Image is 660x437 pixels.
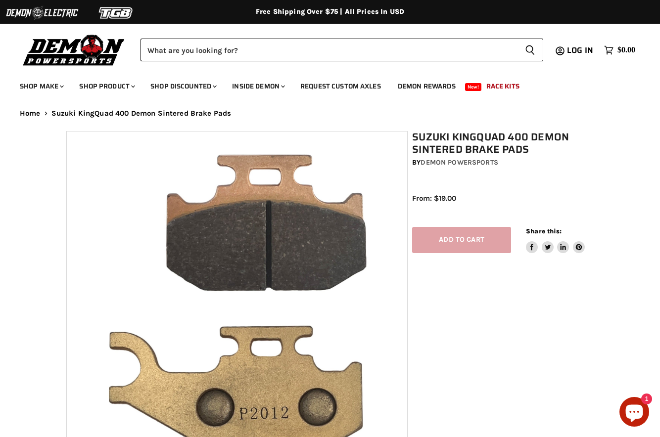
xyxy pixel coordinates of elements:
[526,227,585,253] aside: Share this:
[567,44,593,56] span: Log in
[51,109,232,118] span: Suzuki KingQuad 400 Demon Sintered Brake Pads
[79,3,153,22] img: TGB Logo 2
[599,43,640,57] a: $0.00
[293,76,388,96] a: Request Custom Axles
[421,158,498,167] a: Demon Powersports
[412,131,598,156] h1: Suzuki KingQuad 400 Demon Sintered Brake Pads
[12,72,633,96] ul: Main menu
[412,194,456,203] span: From: $19.00
[20,32,128,67] img: Demon Powersports
[617,45,635,55] span: $0.00
[412,157,598,168] div: by
[225,76,291,96] a: Inside Demon
[141,39,517,61] input: Search
[141,39,543,61] form: Product
[5,3,79,22] img: Demon Electric Logo 2
[526,227,562,235] span: Share this:
[517,39,543,61] button: Search
[563,46,599,55] a: Log in
[390,76,463,96] a: Demon Rewards
[143,76,223,96] a: Shop Discounted
[479,76,527,96] a: Race Kits
[72,76,141,96] a: Shop Product
[616,397,652,429] inbox-online-store-chat: Shopify online store chat
[12,76,70,96] a: Shop Make
[465,83,482,91] span: New!
[20,109,41,118] a: Home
